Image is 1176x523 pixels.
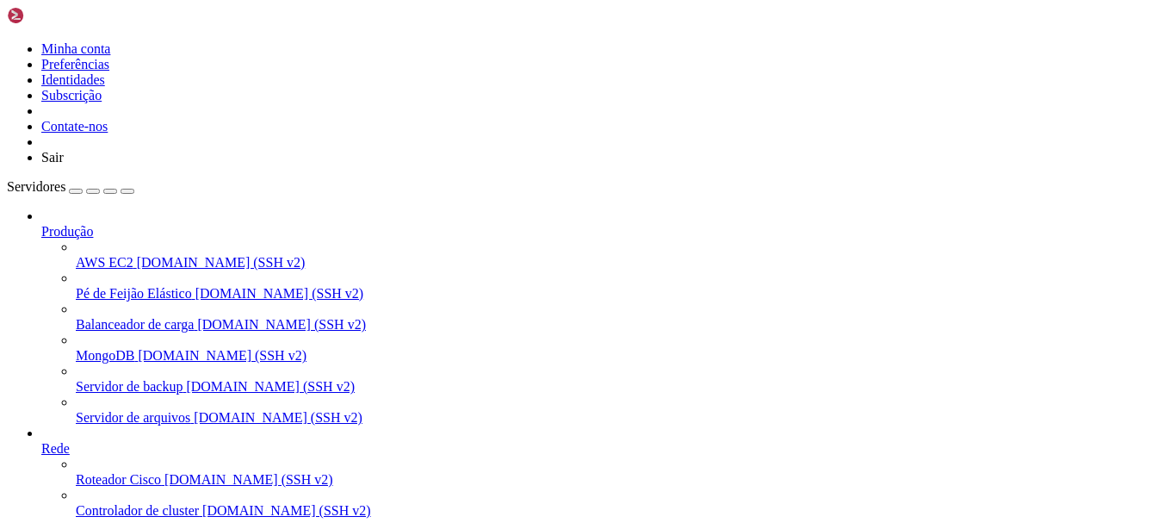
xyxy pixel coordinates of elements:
[76,472,1169,488] a: Roteador Cisco [DOMAIN_NAME] (SSH v2)
[186,379,355,394] font: [DOMAIN_NAME] (SSH v2)
[197,317,366,332] font: [DOMAIN_NAME] (SSH v2)
[41,88,102,103] a: Subscrição
[76,271,1169,302] li: Pé de Feijão Elástico [DOMAIN_NAME] (SSH v2)
[194,410,362,425] font: [DOMAIN_NAME] (SSH v2)
[138,348,306,363] font: [DOMAIN_NAME] (SSH v2)
[41,426,1169,519] li: Rede
[41,41,110,56] a: Minha conta
[41,441,1169,457] a: Rede
[76,472,161,487] font: Roteador Cisco
[195,286,364,301] font: [DOMAIN_NAME] (SSH v2)
[76,364,1169,395] li: Servidor de backup [DOMAIN_NAME] (SSH v2)
[76,286,192,301] font: Pé de Feijão Elástico
[76,255,133,270] font: AWS EC2
[41,209,1169,426] li: Produção
[76,317,1169,333] a: Balanceador de carga [DOMAIN_NAME] (SSH v2)
[41,57,109,72] a: Preferências
[76,488,1169,519] li: Controlador de cluster [DOMAIN_NAME] (SSH v2)
[41,224,1169,240] a: Produção
[41,441,70,456] font: Rede
[76,503,199,518] font: Controlador de cluster
[76,317,194,332] font: Balanceador de carga
[76,503,1169,519] a: Controlador de cluster [DOMAIN_NAME] (SSH v2)
[76,240,1169,271] li: AWS EC2 [DOMAIN_NAME] (SSH v2)
[7,179,65,194] font: Servidores
[76,457,1169,488] li: Roteador Cisco [DOMAIN_NAME] (SSH v2)
[41,119,108,134] a: Contate-nos
[164,472,333,487] font: [DOMAIN_NAME] (SSH v2)
[76,348,134,363] font: MongoDB
[41,224,93,239] font: Produção
[7,7,106,24] img: Shellngn
[76,255,1169,271] a: AWS EC2 [DOMAIN_NAME] (SSH v2)
[41,150,64,165] font: Sair
[76,286,1169,302] a: Pé de Feijão Elástico [DOMAIN_NAME] (SSH v2)
[7,179,134,194] a: Servidores
[76,410,1169,426] a: Servidor de arquivos [DOMAIN_NAME] (SSH v2)
[76,410,190,425] font: Servidor de arquivos
[41,72,105,87] a: Identidades
[76,348,1169,364] a: MongoDB [DOMAIN_NAME] (SSH v2)
[76,333,1169,364] li: MongoDB [DOMAIN_NAME] (SSH v2)
[76,302,1169,333] li: Balanceador de carga [DOMAIN_NAME] (SSH v2)
[76,379,1169,395] a: Servidor de backup [DOMAIN_NAME] (SSH v2)
[202,503,371,518] font: [DOMAIN_NAME] (SSH v2)
[76,395,1169,426] li: Servidor de arquivos [DOMAIN_NAME] (SSH v2)
[137,255,306,270] font: [DOMAIN_NAME] (SSH v2)
[76,379,183,394] font: Servidor de backup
